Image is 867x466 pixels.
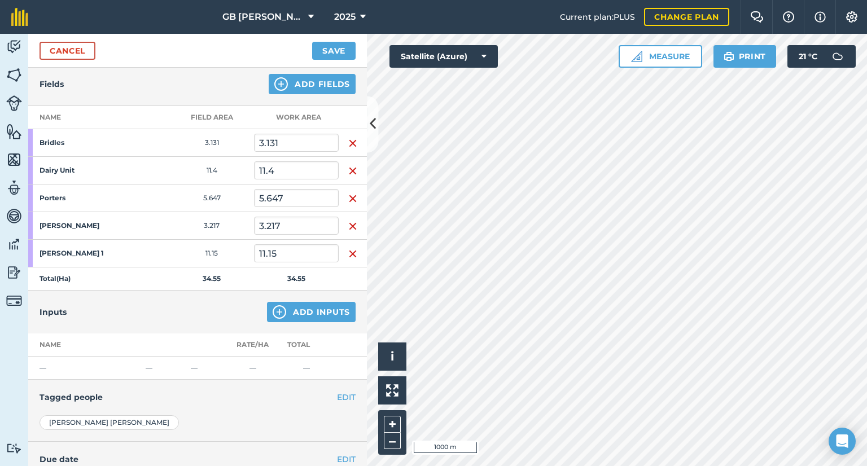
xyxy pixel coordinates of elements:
[787,45,856,68] button: 21 °C
[384,416,401,433] button: +
[28,333,141,357] th: Name
[713,45,777,68] button: Print
[186,357,231,380] td: —
[6,123,22,140] img: svg+xml;base64,PHN2ZyB4bWxucz0iaHR0cDovL3d3dy53My5vcmcvMjAwMC9zdmciIHdpZHRoPSI1NiIgaGVpZ2h0PSI2MC...
[203,274,221,283] strong: 34.55
[337,453,356,465] button: EDIT
[169,106,254,129] th: Field Area
[348,247,357,261] img: svg+xml;base64,PHN2ZyB4bWxucz0iaHR0cDovL3d3dy53My5vcmcvMjAwMC9zdmciIHdpZHRoPSIxNiIgaGVpZ2h0PSIyNC...
[6,293,22,309] img: svg+xml;base64,PD94bWwgdmVyc2lvbj0iMS4wIiBlbmNvZGluZz0idXRmLTgiPz4KPCEtLSBHZW5lcmF0b3I6IEFkb2JlIE...
[644,8,729,26] a: Change plan
[40,78,64,90] h4: Fields
[750,11,764,23] img: Two speech bubbles overlapping with the left bubble in the forefront
[6,179,22,196] img: svg+xml;base64,PD94bWwgdmVyc2lvbj0iMS4wIiBlbmNvZGluZz0idXRmLTgiPz4KPCEtLSBHZW5lcmF0b3I6IEFkb2JlIE...
[40,166,128,175] strong: Dairy Unit
[169,129,254,157] td: 3.131
[169,184,254,212] td: 5.647
[28,357,141,380] td: —
[6,236,22,253] img: svg+xml;base64,PD94bWwgdmVyc2lvbj0iMS4wIiBlbmNvZGluZz0idXRmLTgiPz4KPCEtLSBHZW5lcmF0b3I6IEFkb2JlIE...
[6,443,22,454] img: svg+xml;base64,PD94bWwgdmVyc2lvbj0iMS4wIiBlbmNvZGluZz0idXRmLTgiPz4KPCEtLSBHZW5lcmF0b3I6IEFkb2JlIE...
[169,240,254,267] td: 11.15
[386,384,399,397] img: Four arrows, one pointing top left, one top right, one bottom right and the last bottom left
[334,10,356,24] span: 2025
[287,274,305,283] strong: 34.55
[619,45,702,68] button: Measure
[141,357,186,380] td: —
[348,192,357,205] img: svg+xml;base64,PHN2ZyB4bWxucz0iaHR0cDovL3d3dy53My5vcmcvMjAwMC9zdmciIHdpZHRoPSIxNiIgaGVpZ2h0PSIyNC...
[274,357,339,380] td: —
[782,11,795,23] img: A question mark icon
[267,302,356,322] button: Add Inputs
[391,349,394,363] span: i
[274,77,288,91] img: svg+xml;base64,PHN2ZyB4bWxucz0iaHR0cDovL3d3dy53My5vcmcvMjAwMC9zdmciIHdpZHRoPSIxNCIgaGVpZ2h0PSIyNC...
[40,221,128,230] strong: [PERSON_NAME]
[274,333,339,357] th: Total
[40,138,128,147] strong: Bridles
[40,453,356,465] h4: Due date
[348,164,357,178] img: svg+xml;base64,PHN2ZyB4bWxucz0iaHR0cDovL3d3dy53My5vcmcvMjAwMC9zdmciIHdpZHRoPSIxNiIgaGVpZ2h0PSIyNC...
[6,95,22,111] img: svg+xml;base64,PD94bWwgdmVyc2lvbj0iMS4wIiBlbmNvZGluZz0idXRmLTgiPz4KPCEtLSBHZW5lcmF0b3I6IEFkb2JlIE...
[40,306,67,318] h4: Inputs
[40,274,71,283] strong: Total ( Ha )
[40,391,356,403] h4: Tagged people
[254,106,339,129] th: Work area
[40,194,128,203] strong: Porters
[222,10,304,24] span: GB [PERSON_NAME] Farms
[40,415,179,430] div: [PERSON_NAME] [PERSON_NAME]
[389,45,498,68] button: Satellite (Azure)
[631,51,642,62] img: Ruler icon
[560,11,635,23] span: Current plan : PLUS
[378,342,406,371] button: i
[169,212,254,240] td: 3.217
[312,42,356,60] button: Save
[6,67,22,83] img: svg+xml;base64,PHN2ZyB4bWxucz0iaHR0cDovL3d3dy53My5vcmcvMjAwMC9zdmciIHdpZHRoPSI1NiIgaGVpZ2h0PSI2MC...
[384,433,401,449] button: –
[337,391,356,403] button: EDIT
[829,428,856,455] div: Open Intercom Messenger
[6,208,22,225] img: svg+xml;base64,PD94bWwgdmVyc2lvbj0iMS4wIiBlbmNvZGluZz0idXRmLTgiPz4KPCEtLSBHZW5lcmF0b3I6IEFkb2JlIE...
[269,74,356,94] button: Add Fields
[348,219,357,233] img: svg+xml;base64,PHN2ZyB4bWxucz0iaHR0cDovL3d3dy53My5vcmcvMjAwMC9zdmciIHdpZHRoPSIxNiIgaGVpZ2h0PSIyNC...
[169,157,254,184] td: 11.4
[6,151,22,168] img: svg+xml;base64,PHN2ZyB4bWxucz0iaHR0cDovL3d3dy53My5vcmcvMjAwMC9zdmciIHdpZHRoPSI1NiIgaGVpZ2h0PSI2MC...
[6,264,22,281] img: svg+xml;base64,PD94bWwgdmVyc2lvbj0iMS4wIiBlbmNvZGluZz0idXRmLTgiPz4KPCEtLSBHZW5lcmF0b3I6IEFkb2JlIE...
[273,305,286,319] img: svg+xml;base64,PHN2ZyB4bWxucz0iaHR0cDovL3d3dy53My5vcmcvMjAwMC9zdmciIHdpZHRoPSIxNCIgaGVpZ2h0PSIyNC...
[724,50,734,63] img: svg+xml;base64,PHN2ZyB4bWxucz0iaHR0cDovL3d3dy53My5vcmcvMjAwMC9zdmciIHdpZHRoPSIxOSIgaGVpZ2h0PSIyNC...
[799,45,817,68] span: 21 ° C
[845,11,859,23] img: A cog icon
[11,8,28,26] img: fieldmargin Logo
[40,249,128,258] strong: [PERSON_NAME] 1
[6,38,22,55] img: svg+xml;base64,PD94bWwgdmVyc2lvbj0iMS4wIiBlbmNvZGluZz0idXRmLTgiPz4KPCEtLSBHZW5lcmF0b3I6IEFkb2JlIE...
[348,137,357,150] img: svg+xml;base64,PHN2ZyB4bWxucz0iaHR0cDovL3d3dy53My5vcmcvMjAwMC9zdmciIHdpZHRoPSIxNiIgaGVpZ2h0PSIyNC...
[231,357,274,380] td: —
[231,333,274,357] th: Rate/ Ha
[40,42,95,60] a: Cancel
[28,106,169,129] th: Name
[826,45,849,68] img: svg+xml;base64,PD94bWwgdmVyc2lvbj0iMS4wIiBlbmNvZGluZz0idXRmLTgiPz4KPCEtLSBHZW5lcmF0b3I6IEFkb2JlIE...
[815,10,826,24] img: svg+xml;base64,PHN2ZyB4bWxucz0iaHR0cDovL3d3dy53My5vcmcvMjAwMC9zdmciIHdpZHRoPSIxNyIgaGVpZ2h0PSIxNy...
